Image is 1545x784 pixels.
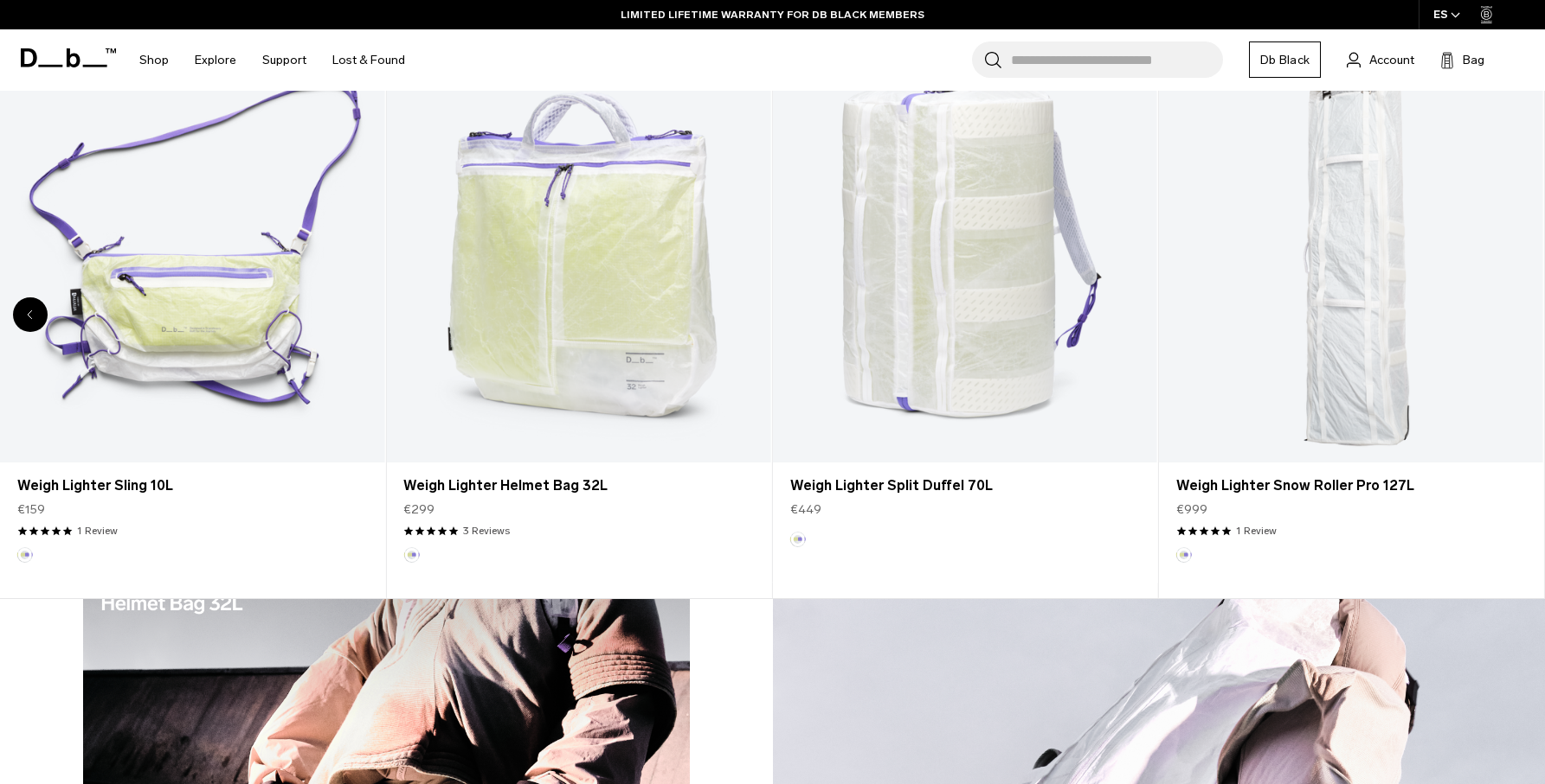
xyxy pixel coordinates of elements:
button: Aurora [403,547,419,563]
nav: Main Navigation [126,29,418,91]
div: 3 / 5 [386,35,772,599]
span: Bag [1463,51,1484,69]
button: Aurora [17,547,33,563]
a: LIMITED LIFETIME WARRANTY FOR DB BLACK MEMBERS [621,7,924,22]
span: €159 [17,500,45,519]
a: Support [262,29,306,91]
a: Weigh Lighter Snow Roller Pro 127L [1159,35,1543,462]
button: Aurora [790,532,806,547]
a: Explore [195,29,236,91]
span: €999 [1176,500,1207,519]
a: Shop [139,29,169,91]
div: 4 / 5 [773,35,1159,599]
span: Account [1369,51,1414,69]
a: Weigh Lighter Sling 10L [17,475,367,496]
a: Weigh Lighter Split Duffel 70L [773,35,1157,462]
div: Previous slide [13,297,48,332]
a: Weigh Lighter Helmet Bag 32L [403,475,753,496]
a: Account [1347,49,1414,70]
a: Weigh Lighter Snow Roller Pro 127L [1176,475,1526,496]
a: Db Black [1249,41,1321,78]
span: €449 [790,500,821,519]
a: 3 reviews [463,523,510,539]
span: €299 [403,500,435,519]
a: 1 reviews [77,523,118,539]
div: 5 / 5 [1159,35,1545,599]
button: Bag [1440,49,1484,70]
button: Aurora [1176,547,1192,563]
a: Weigh Lighter Helmet Bag 32L [386,35,770,462]
a: Weigh Lighter Split Duffel 70L [790,475,1140,496]
a: 1 reviews [1236,523,1277,539]
a: Lost & Found [332,29,405,91]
